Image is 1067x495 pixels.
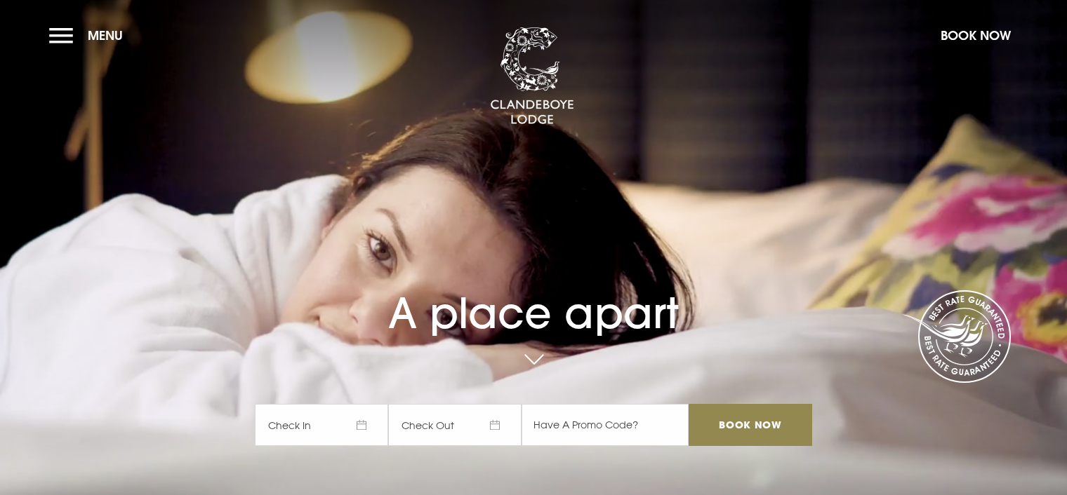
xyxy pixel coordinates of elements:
[490,27,574,126] img: Clandeboye Lodge
[388,404,522,446] span: Check Out
[689,404,812,446] input: Book Now
[88,27,123,43] span: Menu
[522,404,689,446] input: Have A Promo Code?
[255,258,812,338] h1: A place apart
[49,20,130,50] button: Menu
[255,404,388,446] span: Check In
[934,20,1018,50] button: Book Now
